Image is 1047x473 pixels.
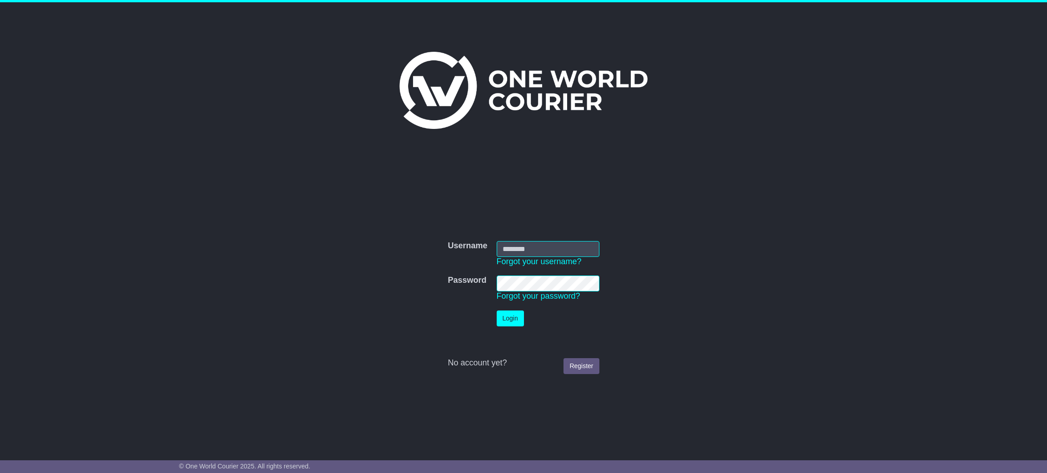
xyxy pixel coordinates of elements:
[497,257,582,266] a: Forgot your username?
[448,241,487,251] label: Username
[497,310,524,326] button: Login
[563,358,599,374] a: Register
[179,463,310,470] span: © One World Courier 2025. All rights reserved.
[448,358,599,368] div: No account yet?
[448,276,486,286] label: Password
[497,291,580,301] a: Forgot your password?
[399,52,648,129] img: One World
